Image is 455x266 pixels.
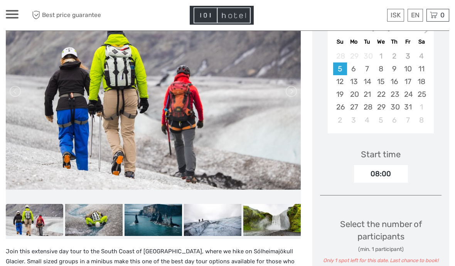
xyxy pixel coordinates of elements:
div: Choose Friday, October 31st, 2025 [401,101,415,113]
div: Not available Thursday, October 2nd, 2025 [388,50,401,62]
div: Choose Thursday, October 23rd, 2025 [388,88,401,101]
div: EN [408,9,423,22]
div: Mo [347,37,361,47]
div: Choose Saturday, October 11th, 2025 [415,62,428,75]
div: We [374,37,388,47]
div: Choose Wednesday, October 8th, 2025 [374,62,388,75]
span: 0 [439,11,446,19]
div: Not available Monday, September 29th, 2025 [347,50,361,62]
div: Choose Sunday, October 5th, 2025 [333,62,347,75]
div: Choose Friday, October 24th, 2025 [401,88,415,101]
div: Not available Sunday, September 28th, 2025 [333,50,347,62]
div: Choose Saturday, October 25th, 2025 [415,88,428,101]
div: Choose Monday, October 13th, 2025 [347,75,361,88]
div: Choose Tuesday, October 21st, 2025 [361,88,374,101]
div: Choose Thursday, October 30th, 2025 [388,101,401,113]
div: Not available Tuesday, September 30th, 2025 [361,50,374,62]
img: Hotel Information [190,6,254,25]
img: 6dca9ebdbcfd4dd3833a0f7d856030a9_slider_thumbnail.jpeg [6,204,63,236]
div: Choose Friday, November 7th, 2025 [401,114,415,126]
button: Next Month [421,27,433,39]
div: Sa [415,37,428,47]
div: Only 1 spot left for this date. Last chance to book! [320,257,442,264]
div: Choose Friday, October 10th, 2025 [401,62,415,75]
div: Select the number of participants [320,218,442,264]
img: b61355d75d054440b3177864c5ab5c5d_slider_thumbnail.jpeg [184,204,241,236]
div: Choose Sunday, November 2nd, 2025 [333,114,347,126]
div: Choose Tuesday, October 14th, 2025 [361,75,374,88]
div: Choose Wednesday, October 15th, 2025 [374,75,388,88]
p: We're away right now. Please check back later! [11,13,87,20]
div: 08:00 [354,165,408,183]
div: Su [333,37,347,47]
div: Choose Saturday, November 1st, 2025 [415,101,428,113]
div: Choose Sunday, October 12th, 2025 [333,75,347,88]
div: Choose Sunday, October 26th, 2025 [333,101,347,113]
div: (min. 1 participant) [320,246,442,253]
span: ISK [391,11,401,19]
img: a12e4b8f6db74b1ea2393396326e29e7_slider_thumbnail.jpeg [65,204,123,236]
div: Choose Wednesday, October 29th, 2025 [374,101,388,113]
div: Start time [361,148,401,160]
div: Choose Tuesday, October 7th, 2025 [361,62,374,75]
div: Choose Thursday, October 9th, 2025 [388,62,401,75]
img: 2dccb5bc9a5447a8b216c5b883c28326_slider_thumbnail.jpeg [243,204,301,236]
div: Choose Wednesday, November 5th, 2025 [374,114,388,126]
img: 8611906034704196b58d79eddb30d197_slider_thumbnail.jpeg [125,204,182,236]
div: Choose Thursday, October 16th, 2025 [388,75,401,88]
span: Best price guarantee [30,9,117,22]
div: Choose Saturday, October 18th, 2025 [415,75,428,88]
div: Choose Tuesday, October 28th, 2025 [361,101,374,113]
div: Choose Friday, October 17th, 2025 [401,75,415,88]
div: Choose Monday, October 27th, 2025 [347,101,361,113]
div: Choose Saturday, November 8th, 2025 [415,114,428,126]
div: Choose Monday, November 3rd, 2025 [347,114,361,126]
div: Choose Monday, October 6th, 2025 [347,62,361,75]
div: Choose Thursday, November 6th, 2025 [388,114,401,126]
div: Choose Sunday, October 19th, 2025 [333,88,347,101]
div: Fr [401,37,415,47]
div: Tu [361,37,374,47]
div: Not available Friday, October 3rd, 2025 [401,50,415,62]
div: Not available Wednesday, October 1st, 2025 [374,50,388,62]
div: Not available Saturday, October 4th, 2025 [415,50,428,62]
button: Open LiveChat chat widget [89,12,98,21]
div: Choose Tuesday, November 4th, 2025 [361,114,374,126]
div: Choose Wednesday, October 22nd, 2025 [374,88,388,101]
div: Th [388,37,401,47]
div: Choose Monday, October 20th, 2025 [347,88,361,101]
div: month 2025-10 [330,50,431,126]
